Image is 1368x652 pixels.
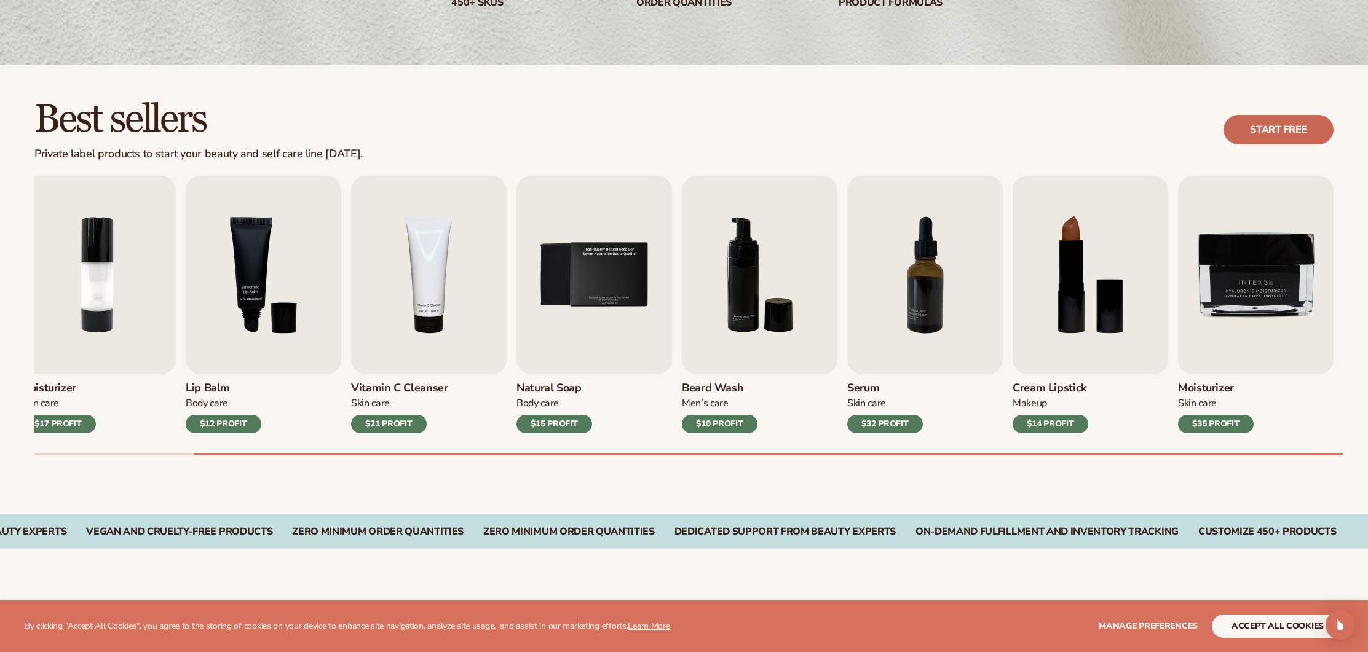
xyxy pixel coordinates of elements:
[351,176,507,433] a: 4 / 9
[20,176,176,433] a: 2 / 9
[86,526,272,538] div: Vegan and Cruelty-Free Products
[1099,620,1198,632] span: Manage preferences
[516,415,592,433] div: $15 PROFIT
[1224,115,1334,144] a: Start free
[25,621,670,632] p: By clicking "Accept All Cookies", you agree to the storing of cookies on your device to enhance s...
[1013,397,1088,410] div: Makeup
[847,382,923,395] h3: Serum
[292,526,464,538] div: Zero Minimum Order QuantitieS
[20,415,96,433] div: $17 PROFIT
[1099,615,1198,638] button: Manage preferences
[1178,382,1254,395] h3: Moisturizer
[1013,415,1088,433] div: $14 PROFIT
[1212,615,1343,638] button: accept all cookies
[1178,397,1254,410] div: Skin Care
[847,415,923,433] div: $32 PROFIT
[915,526,1179,538] div: On-Demand Fulfillment and Inventory Tracking
[516,176,672,433] a: 5 / 9
[1013,382,1088,395] h3: Cream Lipstick
[628,620,670,632] a: Learn More
[1326,610,1355,640] div: Open Intercom Messenger
[847,397,923,410] div: Skin Care
[682,176,837,433] a: 6 / 9
[186,397,261,410] div: Body Care
[351,397,448,410] div: Skin Care
[186,382,261,395] h3: Lip Balm
[1198,526,1337,538] div: CUSTOMIZE 450+ PRODUCTS
[1178,415,1254,433] div: $35 PROFIT
[483,526,655,538] div: Zero Minimum Order QuantitieS
[34,147,363,161] div: Private label products to start your beauty and self care line [DATE].
[34,598,1334,639] h2: Explore high-quality product formulas
[682,397,757,410] div: Men’s Care
[186,415,261,433] div: $12 PROFIT
[682,415,757,433] div: $10 PROFIT
[516,397,592,410] div: Body Care
[682,382,757,395] h3: Beard Wash
[20,382,96,395] h3: Moisturizer
[1178,176,1334,433] a: 9 / 9
[34,99,363,140] h2: Best sellers
[674,526,896,538] div: Dedicated Support From Beauty Experts
[186,176,341,433] a: 3 / 9
[351,415,427,433] div: $21 PROFIT
[847,176,1003,433] a: 7 / 9
[516,382,592,395] h3: Natural Soap
[20,397,96,410] div: Skin Care
[351,382,448,395] h3: Vitamin C Cleanser
[1013,176,1168,433] a: 8 / 9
